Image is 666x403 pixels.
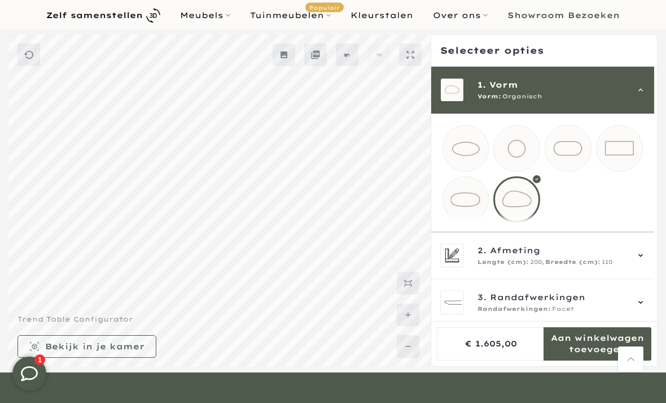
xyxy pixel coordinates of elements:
a: Zelf samenstellen [37,6,170,25]
a: TuinmeubelenPopulair [240,8,341,22]
iframe: toggle-frame [1,345,58,402]
a: Meubels [170,8,240,22]
a: Kleurstalen [341,8,423,22]
a: Terug naar boven [618,346,643,372]
b: Showroom Bezoeken [507,11,620,19]
span: Populair [305,3,344,12]
a: Over ons [423,8,498,22]
b: Zelf samenstellen [46,11,143,19]
a: Showroom Bezoeken [498,8,630,22]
